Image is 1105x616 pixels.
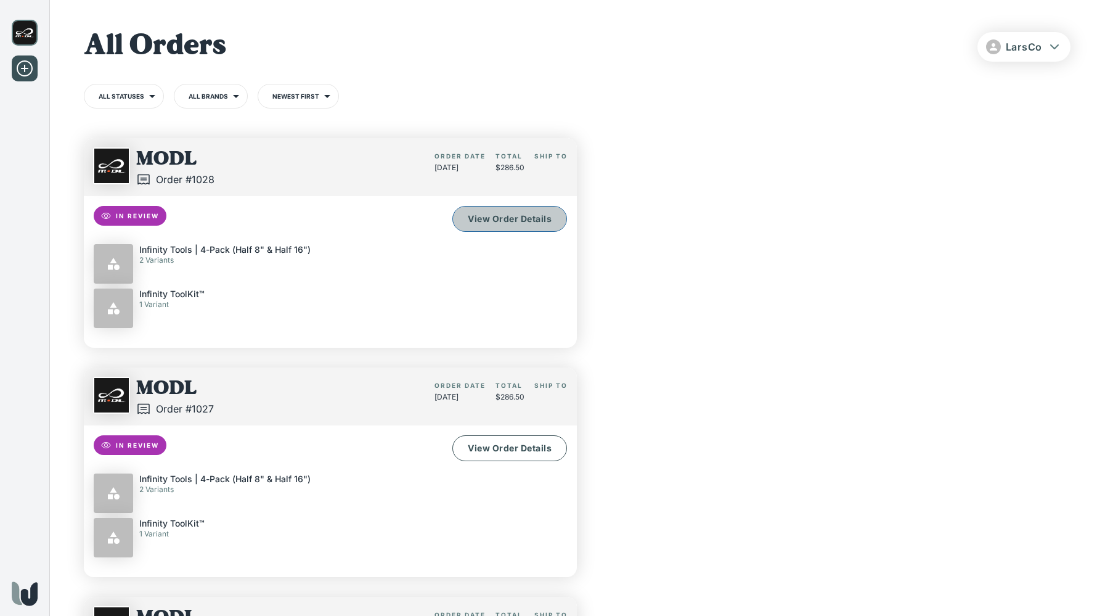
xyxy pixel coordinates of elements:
img: MODL logo [94,378,129,413]
p: Order #1028 [156,172,214,187]
p: 1 Variant [139,529,205,539]
div: business logo [93,147,130,184]
h1: MODL [136,147,214,172]
p: Newest First [272,89,319,101]
p: 1 Variant [139,300,205,310]
p: All Orders [84,30,226,64]
p: Infinity Tools | 4-Pack (Half 8" & Half 16") [139,244,311,255]
span: In Review [108,212,166,220]
p: Infinity Tools | 4-Pack (Half 8" & Half 16") [139,474,311,485]
a: View Order Details [452,206,567,232]
a: View Order Details [452,435,567,461]
span: Ship to [534,382,568,389]
img: Wholeshop logo [12,581,38,606]
span: $286.50 [495,163,524,172]
p: Infinity ToolKit™ [139,518,205,529]
p: [DATE] [434,162,486,173]
p: Order #1027 [156,401,214,416]
span: Total [495,152,523,160]
span: $286.50 [495,392,524,401]
p: All Brands [189,89,228,101]
span: In Review [108,441,166,449]
span: Order Date [434,152,486,160]
span: Ship to [534,152,568,160]
p: All Statuses [99,89,144,101]
span: Total [495,382,523,389]
h1: MODL [136,377,214,401]
div: business logo [93,377,130,414]
button: LarsCo [977,32,1071,62]
img: MODL logo [12,20,38,46]
p: [DATE] [434,392,486,403]
span: LarsCo [1006,41,1043,53]
p: 2 Variants [139,255,311,265]
p: 2 Variants [139,485,311,495]
span: Order Date [434,382,486,389]
img: MODL logo [94,149,129,183]
p: Infinity ToolKit™ [139,289,205,300]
